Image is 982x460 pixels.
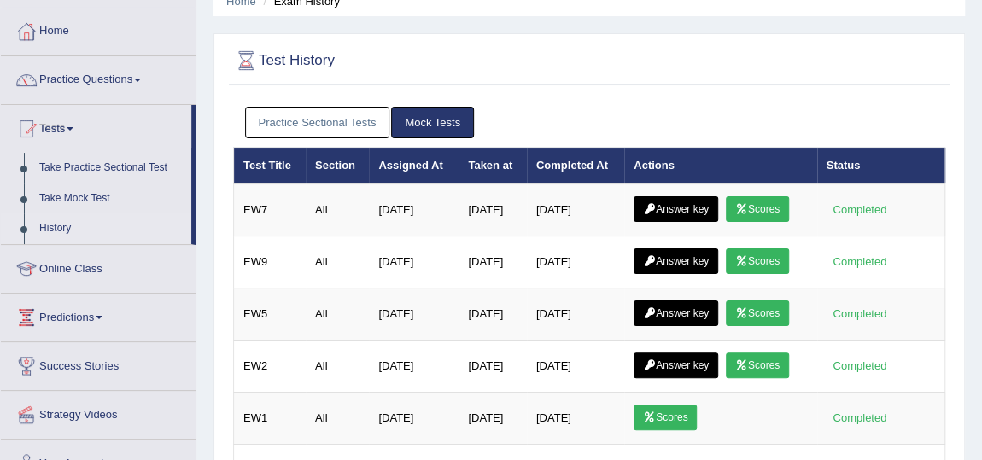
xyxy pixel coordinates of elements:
a: History [32,213,191,244]
a: Take Mock Test [32,183,191,214]
a: Answer key [634,300,718,326]
a: Predictions [1,294,196,336]
td: EW5 [234,288,306,341]
td: [DATE] [527,183,624,236]
td: All [306,183,369,236]
td: [DATE] [369,183,459,236]
th: Completed At [527,148,624,183]
a: Practice Sectional Tests [245,107,390,138]
td: [DATE] [369,393,459,445]
a: Answer key [634,248,718,274]
th: Section [306,148,369,183]
a: Scores [726,300,789,326]
a: Practice Questions [1,56,196,99]
a: Answer key [634,196,718,222]
td: [DATE] [369,288,459,341]
td: [DATE] [527,236,624,288]
td: [DATE] [459,288,527,341]
a: Success Stories [1,342,196,385]
a: Mock Tests [391,107,474,138]
td: [DATE] [527,393,624,445]
td: [DATE] [459,236,527,288]
td: EW1 [234,393,306,445]
a: Scores [726,248,789,274]
td: [DATE] [459,183,527,236]
a: Strategy Videos [1,391,196,434]
td: [DATE] [527,288,624,341]
th: Taken at [459,148,527,183]
a: Scores [634,405,697,430]
a: Scores [726,352,789,378]
div: Completed [827,357,893,375]
td: [DATE] [527,341,624,393]
td: [DATE] [459,393,527,445]
a: Take Practice Sectional Test [32,153,191,183]
td: EW9 [234,236,306,288]
th: Actions [624,148,816,183]
a: Tests [1,105,191,148]
th: Assigned At [369,148,459,183]
td: EW7 [234,183,306,236]
a: Home [1,8,196,50]
div: Completed [827,201,893,218]
td: [DATE] [369,341,459,393]
div: Completed [827,409,893,427]
a: Scores [726,196,789,222]
td: All [306,288,369,341]
div: Completed [827,305,893,323]
a: Online Class [1,245,196,288]
td: [DATE] [459,341,527,393]
td: All [306,341,369,393]
h2: Test History [233,48,675,73]
td: [DATE] [369,236,459,288]
td: All [306,393,369,445]
a: Answer key [634,352,718,378]
th: Test Title [234,148,306,183]
th: Status [817,148,945,183]
div: Completed [827,253,893,271]
td: EW2 [234,341,306,393]
td: All [306,236,369,288]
